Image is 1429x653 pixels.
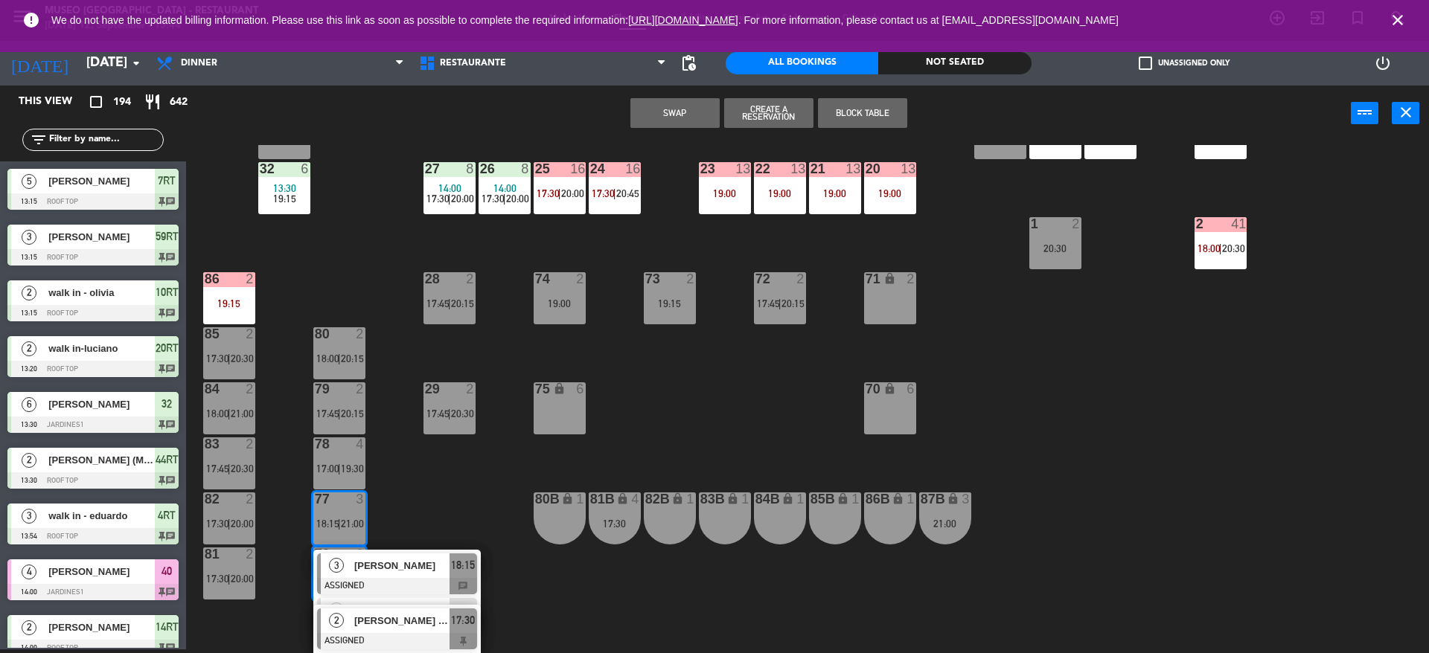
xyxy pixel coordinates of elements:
[338,518,341,530] span: |
[535,382,536,396] div: 75
[341,518,364,530] span: 21:00
[779,297,781,309] span: |
[866,162,866,176] div: 20
[451,556,475,574] span: 18:15
[338,408,341,419] span: |
[329,613,344,628] span: 2
[451,408,474,419] span: 20:30
[440,58,506,68] span: Restaurante
[156,228,179,245] span: 59RT
[22,509,36,524] span: 3
[616,492,629,505] i: lock
[22,397,36,412] span: 6
[726,52,878,74] div: All Bookings
[645,272,646,286] div: 73
[866,382,866,396] div: 70
[22,453,36,468] span: 2
[356,547,365,561] div: 2
[811,162,811,176] div: 21
[329,602,344,617] span: 2
[162,395,172,413] span: 32
[700,492,701,506] div: 83B
[883,272,896,285] i: lock
[231,353,254,364] span: 20:30
[1139,57,1230,70] label: Unassigned only
[921,492,921,506] div: 87B
[644,298,696,309] div: 19:15
[113,94,131,111] span: 194
[576,382,585,396] div: 6
[426,408,450,419] span: 17:45
[535,492,536,506] div: 80B
[755,162,756,176] div: 22
[438,182,461,194] span: 14:00
[228,463,231,475] span: |
[521,162,530,176] div: 8
[757,297,780,309] span: 17:45
[755,272,756,286] div: 72
[735,162,750,176] div: 13
[1374,54,1392,72] i: power_settings_new
[631,492,640,506] div: 4
[755,492,756,506] div: 84B
[426,297,450,309] span: 17:45
[851,492,860,506] div: 1
[466,162,475,176] div: 8
[1351,102,1378,124] button: power_input
[425,382,426,396] div: 29
[338,353,341,364] span: |
[301,162,310,176] div: 6
[466,382,475,396] div: 2
[493,182,517,194] span: 14:00
[156,339,179,357] span: 20RT
[329,558,344,573] span: 3
[535,272,536,286] div: 74
[535,162,536,176] div: 25
[686,272,695,286] div: 2
[156,618,179,636] span: 14RT
[700,162,701,176] div: 23
[246,382,255,396] div: 2
[1392,102,1419,124] button: close
[22,11,40,29] i: error
[22,230,36,245] span: 3
[231,518,254,530] span: 20:00
[425,162,426,176] div: 27
[158,506,176,524] span: 4RT
[48,132,163,148] input: Filter by name...
[48,229,155,245] span: [PERSON_NAME]
[206,518,229,530] span: 17:30
[7,93,107,111] div: This view
[781,297,805,309] span: 20:15
[144,93,162,111] i: restaurant
[354,613,450,628] span: [PERSON_NAME] inzua
[845,162,860,176] div: 13
[1389,11,1407,29] i: close
[273,182,296,194] span: 13:30
[901,162,915,176] div: 13
[48,620,155,635] span: [PERSON_NAME]
[592,187,615,199] span: 17:30
[1029,243,1081,254] div: 20:30
[809,188,861,199] div: 19:00
[561,492,574,505] i: lock
[724,98,813,128] button: Create a Reservation
[181,58,217,68] span: Dinner
[796,272,805,286] div: 2
[356,437,365,451] div: 4
[576,272,585,286] div: 2
[482,193,505,205] span: 17:30
[228,573,231,585] span: |
[356,492,365,506] div: 3
[616,187,639,199] span: 20:45
[231,408,254,419] span: 21:00
[671,492,684,505] i: lock
[553,382,566,395] i: lock
[570,162,585,176] div: 16
[625,162,640,176] div: 16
